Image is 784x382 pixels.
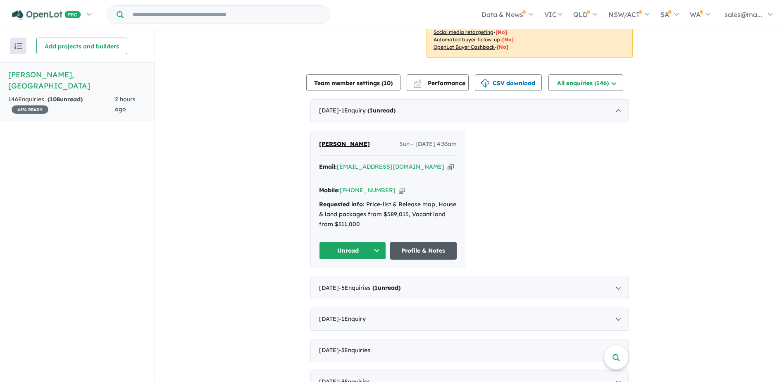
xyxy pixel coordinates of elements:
span: 2 hours ago [115,95,136,113]
img: sort.svg [14,43,22,49]
u: Automated buyer follow-up [434,36,500,43]
u: Social media retargeting [434,29,493,35]
a: [EMAIL_ADDRESS][DOMAIN_NAME] [337,163,444,170]
span: [No] [502,36,514,43]
div: Price-list & Release map, House & land packages from $589,015, Vacant land from $311,000 [319,200,457,229]
span: - 5 Enquir ies [339,284,400,291]
span: [No] [496,29,507,35]
u: OpenLot Buyer Cashback [434,44,495,50]
strong: ( unread) [48,95,83,103]
span: [PERSON_NAME] [319,140,370,148]
button: CSV download [475,74,542,91]
button: Add projects and builders [36,38,127,54]
div: [DATE] [310,308,629,331]
span: 1 [374,284,378,291]
strong: ( unread) [372,284,400,291]
strong: Requested info: [319,201,365,208]
button: Performance [407,74,469,91]
span: - 1 Enquir y [339,107,396,114]
img: Openlot PRO Logo White [12,10,81,20]
span: 108 [50,95,60,103]
span: 45 % READY [12,105,48,114]
span: 10 [384,79,391,87]
button: Team member settings (10) [306,74,400,91]
img: download icon [481,79,489,88]
strong: Email: [319,163,337,170]
button: Copy [399,186,405,195]
span: sales@ma... [724,10,762,19]
strong: Mobile: [319,186,340,194]
span: [No] [497,44,508,50]
div: 146 Enquir ies [8,95,115,115]
a: [PHONE_NUMBER] [340,186,396,194]
h5: [PERSON_NAME] , [GEOGRAPHIC_DATA] [8,69,146,91]
input: Try estate name, suburb, builder or developer [125,6,328,24]
button: Copy [448,162,454,171]
div: [DATE] [310,339,629,362]
strong: ( unread) [367,107,396,114]
a: [PERSON_NAME] [319,139,370,149]
button: Unread [319,242,386,260]
img: line-chart.svg [414,79,421,84]
a: Profile & Notes [390,242,457,260]
div: [DATE] [310,277,629,300]
img: bar-chart.svg [413,82,422,88]
span: Performance [415,79,465,87]
span: Sun - [DATE] 4:33am [399,139,457,149]
span: 1 [369,107,373,114]
span: - 1 Enquir y [339,315,366,322]
button: All enquiries (146) [548,74,623,91]
div: [DATE] [310,99,629,122]
span: - 3 Enquir ies [339,346,370,354]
